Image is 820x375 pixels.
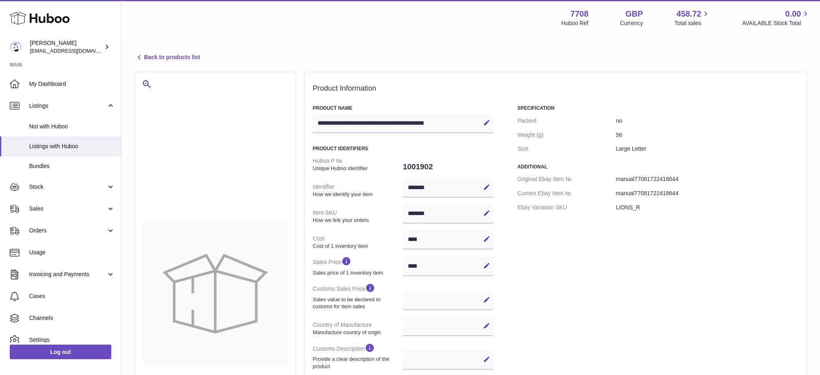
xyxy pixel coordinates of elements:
[674,19,710,27] span: Total sales
[143,221,288,366] img: no-photo-large.jpg
[29,183,106,191] span: Stock
[561,19,589,27] div: Huboo Ref
[625,9,643,19] strong: GBP
[616,142,799,156] dd: Large Letter
[313,105,493,111] h3: Product Name
[313,329,401,336] strong: Manufacture country of origin
[620,19,643,27] div: Currency
[10,345,111,359] a: Log out
[313,180,403,201] dt: Identifier
[785,9,801,19] span: 0.00
[616,128,799,142] dd: 56
[29,123,115,130] span: Not with Huboo
[313,217,401,224] strong: How we link your orders
[313,191,401,198] strong: How we identify your item
[517,186,616,200] dt: Current Ebay Item №
[517,164,799,170] h3: Additional
[29,102,106,110] span: Listings
[29,227,106,234] span: Orders
[674,9,710,27] a: 458.72 Total sales
[313,279,403,313] dt: Customs Sales Price
[517,172,616,186] dt: Original Ebay Item №
[313,154,403,175] dt: Huboo P №
[313,243,401,250] strong: Cost of 1 inventory item
[10,41,22,53] img: internalAdmin-7708@internal.huboo.com
[29,162,115,170] span: Bundles
[313,296,401,310] strong: Sales value to be declared to customs for item sales
[313,356,401,370] strong: Provide a clear description of the product
[616,172,799,186] dd: manual77081722418644
[29,336,115,344] span: Settings
[29,271,106,278] span: Invoicing and Payments
[30,47,119,54] span: [EMAIL_ADDRESS][DOMAIN_NAME]
[742,19,810,27] span: AVAILABLE Stock Total
[313,339,403,373] dt: Customs Description
[313,206,403,227] dt: Item SKU
[134,53,200,62] a: Back to products list
[616,186,799,200] dd: manual77081722418644
[29,314,115,322] span: Channels
[742,9,810,27] a: 0.00 AVAILABLE Stock Total
[313,232,403,253] dt: Cost
[313,84,799,93] h2: Product Information
[517,105,799,111] h3: Specification
[30,39,103,55] div: [PERSON_NAME]
[517,114,616,128] dt: Packed
[313,253,403,279] dt: Sales Price
[517,128,616,142] dt: Weight (g)
[403,158,493,175] dd: 1001902
[313,269,401,277] strong: Sales price of 1 inventory item
[29,205,106,213] span: Sales
[313,145,493,152] h3: Product Identifiers
[517,142,616,156] dt: Size
[616,114,799,128] dd: no
[29,292,115,300] span: Cases
[29,143,115,150] span: Listings with Huboo
[616,200,799,215] dd: LIONS_R
[517,200,616,215] dt: Ebay Variation SKU
[313,318,403,339] dt: Country of Manufacture
[313,165,401,172] strong: Unique Huboo identifier
[570,9,589,19] strong: 7708
[29,80,115,88] span: My Dashboard
[29,249,115,256] span: Usage
[676,9,701,19] span: 458.72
